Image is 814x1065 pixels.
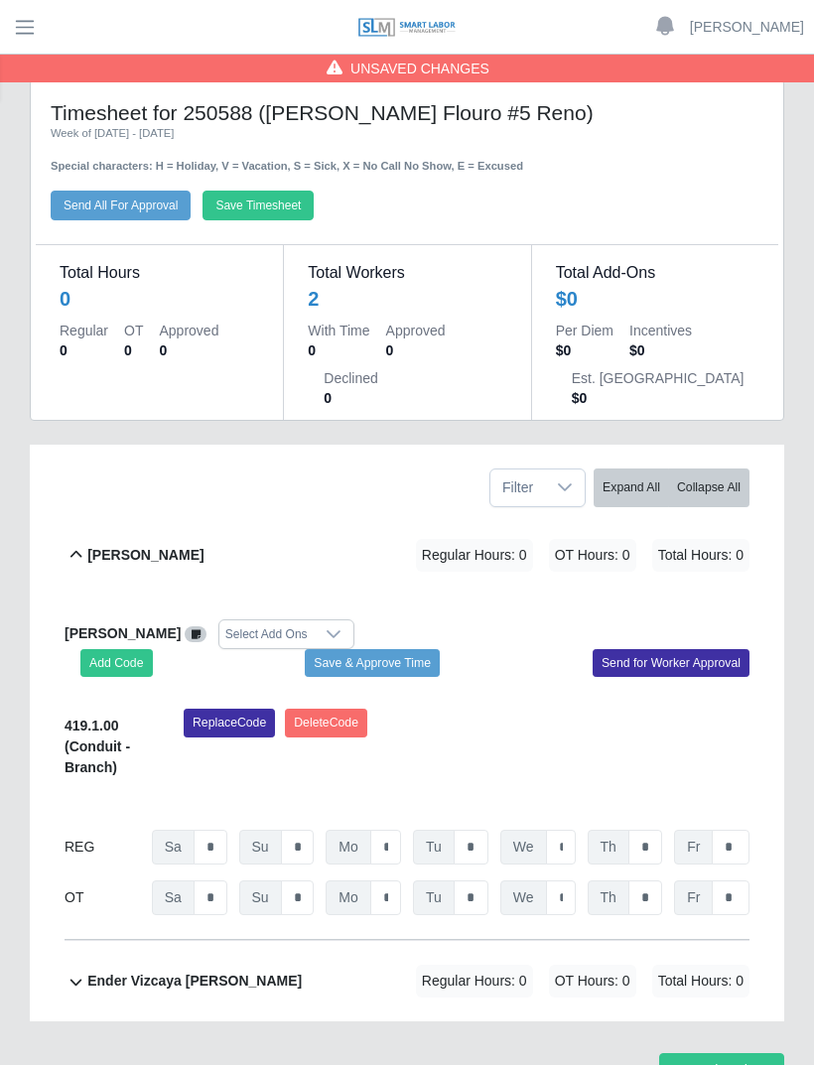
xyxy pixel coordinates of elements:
[152,880,195,915] span: Sa
[185,625,206,641] a: View/Edit Notes
[350,59,489,78] span: Unsaved Changes
[305,649,440,677] button: Save & Approve Time
[308,321,369,340] dt: With Time
[549,539,636,572] span: OT Hours: 0
[65,941,749,1021] button: Ender Vizcaya [PERSON_NAME] Regular Hours: 0 OT Hours: 0 Total Hours: 0
[60,285,259,313] div: 0
[490,469,545,506] span: Filter
[308,261,506,285] dt: Total Workers
[51,142,763,175] div: Special characters: H = Holiday, V = Vacation, S = Sick, X = No Call No Show, E = Excused
[65,515,749,596] button: [PERSON_NAME] Regular Hours: 0 OT Hours: 0 Total Hours: 0
[124,340,143,360] dd: 0
[594,468,669,507] button: Expand All
[308,285,506,313] div: 2
[51,125,763,142] div: Week of [DATE] - [DATE]
[556,261,754,285] dt: Total Add-Ons
[572,368,745,388] dt: Est. [GEOGRAPHIC_DATA]
[326,880,370,915] span: Mo
[51,191,191,220] button: Send All For Approval
[500,830,547,865] span: We
[124,321,143,340] dt: OT
[60,321,108,340] dt: Regular
[152,830,195,865] span: Sa
[159,321,218,340] dt: Approved
[588,830,629,865] span: Th
[239,830,282,865] span: Su
[65,718,130,775] b: 419.1.00 (Conduit - Branch)
[674,880,713,915] span: Fr
[65,830,140,865] div: REG
[594,468,749,507] div: bulk actions
[87,545,203,566] b: [PERSON_NAME]
[203,191,314,220] button: Save Timesheet
[629,340,692,360] dd: $0
[65,625,181,641] b: [PERSON_NAME]
[386,340,446,360] dd: 0
[239,880,282,915] span: Su
[588,880,629,915] span: Th
[556,285,754,313] div: $0
[386,321,446,340] dt: Approved
[87,971,302,992] b: Ender Vizcaya [PERSON_NAME]
[556,340,613,360] dd: $0
[652,539,749,572] span: Total Hours: 0
[60,261,259,285] dt: Total Hours
[184,709,275,736] button: ReplaceCode
[690,17,804,38] a: [PERSON_NAME]
[413,830,455,865] span: Tu
[357,17,457,39] img: SLM Logo
[416,965,533,998] span: Regular Hours: 0
[159,340,218,360] dd: 0
[674,830,713,865] span: Fr
[500,880,547,915] span: We
[324,388,377,408] dd: 0
[65,880,140,915] div: OT
[285,709,367,736] button: DeleteCode
[549,965,636,998] span: OT Hours: 0
[416,539,533,572] span: Regular Hours: 0
[326,830,370,865] span: Mo
[308,340,369,360] dd: 0
[572,388,745,408] dd: $0
[556,321,613,340] dt: Per Diem
[60,340,108,360] dd: 0
[593,649,749,677] button: Send for Worker Approval
[219,620,314,648] div: Select Add Ons
[51,100,763,125] h4: Timesheet for 250588 ([PERSON_NAME] Flouro #5 Reno)
[413,880,455,915] span: Tu
[80,649,153,677] button: Add Code
[324,368,377,388] dt: Declined
[629,321,692,340] dt: Incentives
[668,468,749,507] button: Collapse All
[652,965,749,998] span: Total Hours: 0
